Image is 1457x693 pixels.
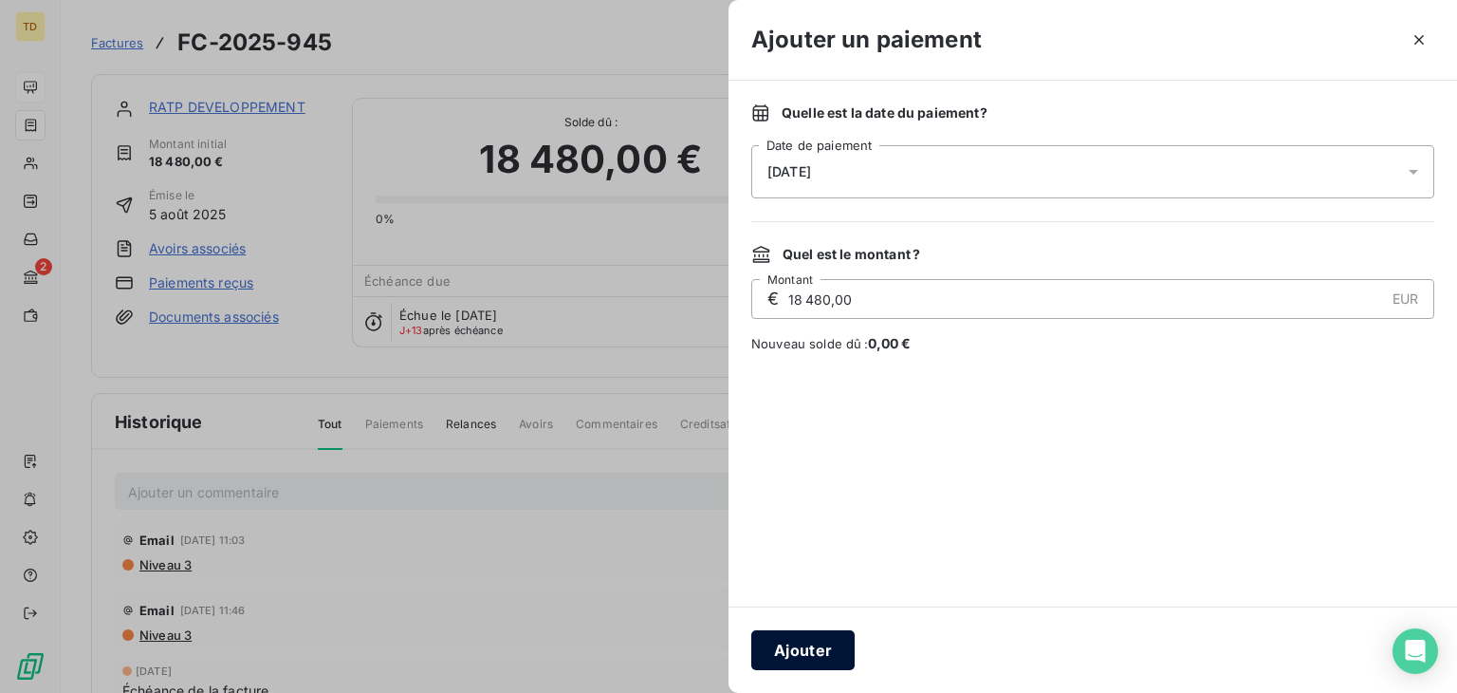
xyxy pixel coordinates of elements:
button: Ajouter [751,630,855,670]
div: Open Intercom Messenger [1392,628,1438,674]
span: Nouveau solde dû : [751,334,1434,353]
span: Quelle est la date du paiement ? [782,103,987,122]
span: 0,00 € [868,335,912,351]
span: [DATE] [767,164,811,179]
span: Quel est le montant ? [783,245,920,264]
h3: Ajouter un paiement [751,23,982,57]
